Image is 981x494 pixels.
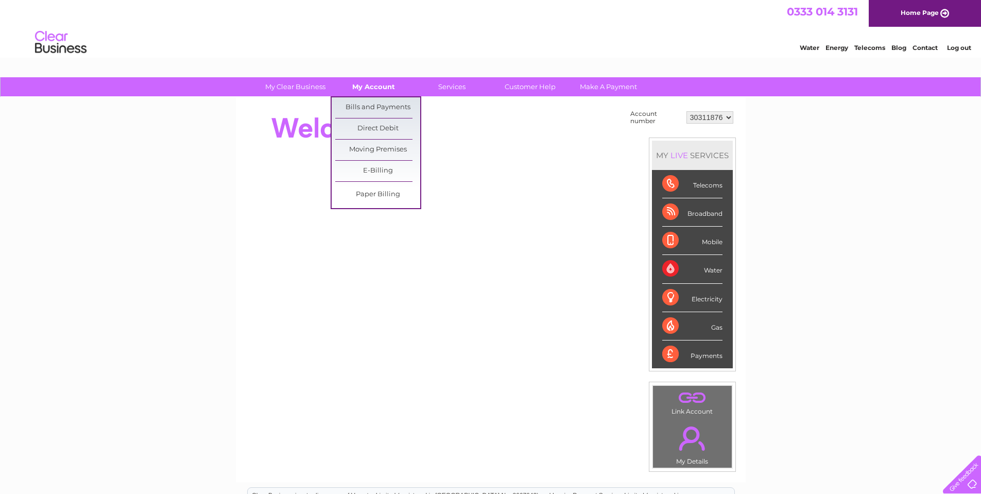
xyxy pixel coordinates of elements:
[662,227,722,255] div: Mobile
[668,150,690,160] div: LIVE
[253,77,338,96] a: My Clear Business
[409,77,494,96] a: Services
[652,418,732,468] td: My Details
[248,6,734,50] div: Clear Business is a trading name of Verastar Limited (registered in [GEOGRAPHIC_DATA] No. 3667643...
[652,141,733,170] div: MY SERVICES
[331,77,416,96] a: My Account
[662,284,722,312] div: Electricity
[825,44,848,52] a: Energy
[891,44,906,52] a: Blog
[335,97,420,118] a: Bills and Payments
[787,5,858,18] a: 0333 014 3131
[488,77,573,96] a: Customer Help
[335,140,420,160] a: Moving Premises
[947,44,971,52] a: Log out
[335,118,420,139] a: Direct Debit
[662,340,722,368] div: Payments
[628,108,684,127] td: Account number
[854,44,885,52] a: Telecoms
[913,44,938,52] a: Contact
[800,44,819,52] a: Water
[662,170,722,198] div: Telecoms
[662,255,722,283] div: Water
[656,420,729,456] a: .
[335,184,420,205] a: Paper Billing
[656,388,729,406] a: .
[662,198,722,227] div: Broadband
[662,312,722,340] div: Gas
[35,27,87,58] img: logo.png
[335,161,420,181] a: E-Billing
[566,77,651,96] a: Make A Payment
[652,385,732,418] td: Link Account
